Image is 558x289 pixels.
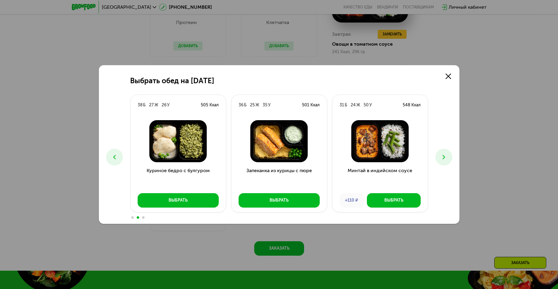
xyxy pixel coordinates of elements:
div: Б [143,102,145,108]
div: +110 ₽ [340,193,364,208]
div: 27 [149,102,154,108]
div: 25 [250,102,255,108]
h3: Куриное бедро с булгуром [130,167,226,189]
div: Ж [356,102,360,108]
div: 50 [364,102,369,108]
div: 35 [263,102,267,108]
button: Выбрать [367,193,421,208]
div: Ж [154,102,158,108]
button: Выбрать [239,193,320,208]
h3: Минтай в индийском соусе [332,167,428,189]
button: Выбрать [138,193,219,208]
div: Б [345,102,347,108]
div: 26 [162,102,166,108]
div: Ж [255,102,259,108]
div: У [268,102,270,108]
div: 31 [340,102,344,108]
img: Куриное бедро с булгуром [135,120,221,162]
div: 505 Ккал [201,102,219,108]
img: Запеканка из курицы с пюре [236,120,322,162]
div: 38 [138,102,142,108]
div: Б [244,102,246,108]
div: Выбрать [384,197,403,203]
div: 501 Ккал [302,102,320,108]
div: 24 [351,102,356,108]
div: Выбрать [270,197,288,203]
div: У [369,102,372,108]
div: Выбрать [169,197,188,203]
div: У [167,102,169,108]
h2: Выбрать обед на [DATE] [130,77,214,85]
img: Минтай в индийском соусе [337,120,423,162]
h3: Запеканка из курицы с пюре [231,167,327,189]
div: 548 Ккал [403,102,421,108]
div: 36 [239,102,243,108]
